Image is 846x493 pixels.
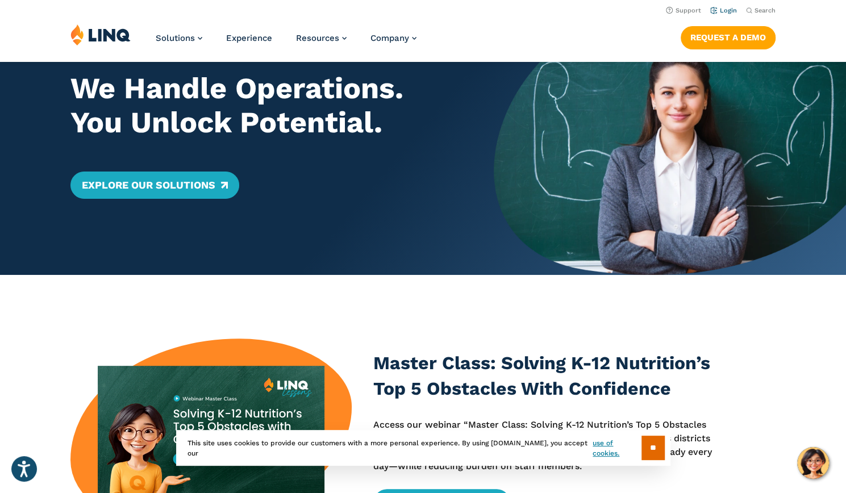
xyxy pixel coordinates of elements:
[226,33,272,43] a: Experience
[70,172,239,199] a: Explore Our Solutions
[746,6,776,15] button: Open Search Bar
[156,33,202,43] a: Solutions
[296,33,347,43] a: Resources
[156,33,195,43] span: Solutions
[593,438,641,458] a: use of cookies.
[681,26,776,49] a: Request a Demo
[156,24,416,61] nav: Primary Navigation
[373,418,715,473] p: Access our webinar “Master Class: Solving K-12 Nutrition’s Top 5 Obstacles With Confidence” for a...
[373,350,715,402] h3: Master Class: Solving K-12 Nutrition’s Top 5 Obstacles With Confidence
[797,447,829,479] button: Hello, have a question? Let’s chat.
[296,33,339,43] span: Resources
[370,33,409,43] span: Company
[370,33,416,43] a: Company
[755,7,776,14] span: Search
[70,72,459,140] h2: We Handle Operations. You Unlock Potential.
[666,7,701,14] a: Support
[710,7,737,14] a: Login
[681,24,776,49] nav: Button Navigation
[176,430,670,466] div: This site uses cookies to provide our customers with a more personal experience. By using [DOMAIN...
[70,24,131,45] img: LINQ | K‑12 Software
